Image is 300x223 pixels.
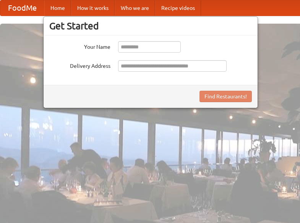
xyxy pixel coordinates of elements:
[49,41,110,51] label: Your Name
[199,91,252,102] button: Find Restaurants!
[71,0,115,16] a: How it works
[44,0,71,16] a: Home
[0,0,44,16] a: FoodMe
[49,60,110,70] label: Delivery Address
[115,0,155,16] a: Who we are
[49,20,252,32] h3: Get Started
[155,0,201,16] a: Recipe videos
